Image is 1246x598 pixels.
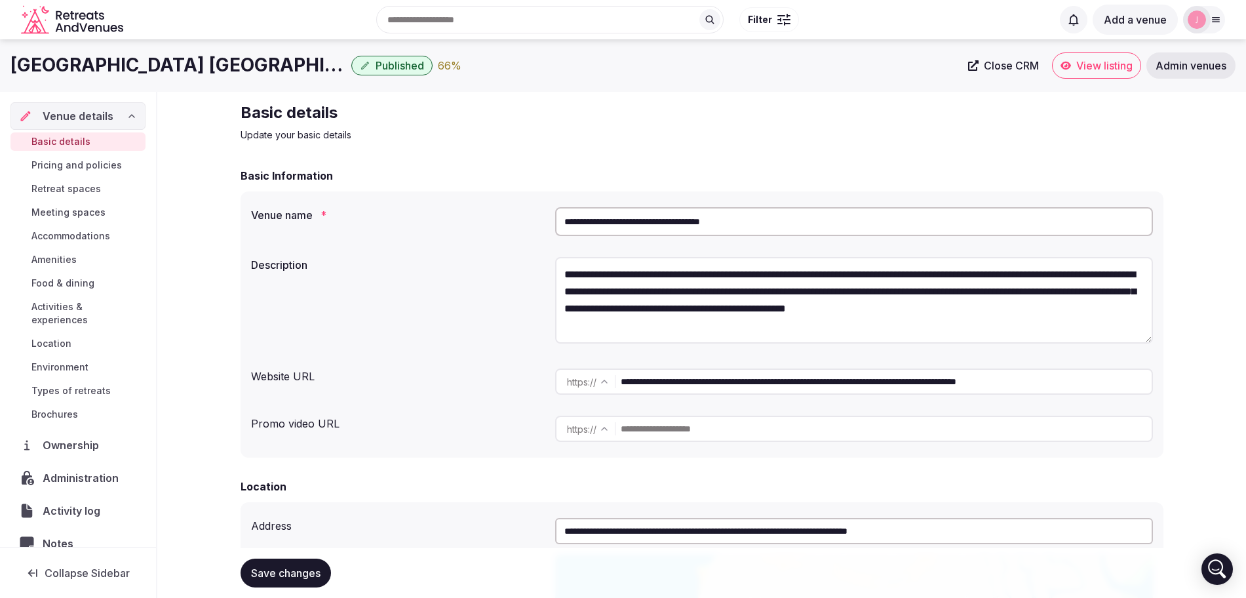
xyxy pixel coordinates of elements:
[984,59,1039,72] span: Close CRM
[43,108,113,124] span: Venue details
[241,479,286,494] h2: Location
[10,464,146,492] a: Administration
[1188,10,1206,29] img: jen-7867
[1201,553,1233,585] div: Open Intercom Messenger
[43,536,79,551] span: Notes
[10,132,146,151] a: Basic details
[31,206,106,219] span: Meeting spaces
[1052,52,1141,79] a: View listing
[1146,52,1236,79] a: Admin venues
[251,567,321,580] span: Save changes
[739,7,799,32] button: Filter
[10,156,146,174] a: Pricing and policies
[241,129,681,142] p: Update your basic details
[10,227,146,245] a: Accommodations
[10,382,146,400] a: Types of retreats
[251,210,545,220] label: Venue name
[10,298,146,329] a: Activities & experiences
[10,203,146,222] a: Meeting spaces
[10,530,146,557] a: Notes
[438,58,461,73] div: 66 %
[10,431,146,459] a: Ownership
[43,470,124,486] span: Administration
[10,559,146,588] button: Collapse Sidebar
[351,56,433,75] button: Published
[10,250,146,269] a: Amenities
[376,59,424,72] span: Published
[1093,13,1178,26] a: Add a venue
[251,410,545,431] div: Promo video URL
[10,497,146,525] a: Activity log
[31,361,88,374] span: Environment
[10,52,346,78] h1: [GEOGRAPHIC_DATA] [GEOGRAPHIC_DATA] [GEOGRAPHIC_DATA]
[748,13,772,26] span: Filter
[31,277,94,290] span: Food & dining
[251,513,545,534] div: Address
[10,358,146,376] a: Environment
[241,559,331,588] button: Save changes
[31,253,77,266] span: Amenities
[960,52,1047,79] a: Close CRM
[21,5,126,35] svg: Retreats and Venues company logo
[21,5,126,35] a: Visit the homepage
[1093,5,1178,35] button: Add a venue
[10,334,146,353] a: Location
[31,159,122,172] span: Pricing and policies
[10,180,146,198] a: Retreat spaces
[251,363,545,384] div: Website URL
[31,384,111,397] span: Types of retreats
[31,182,101,195] span: Retreat spaces
[1076,59,1133,72] span: View listing
[10,405,146,424] a: Brochures
[31,337,71,350] span: Location
[43,437,104,453] span: Ownership
[31,408,78,421] span: Brochures
[241,168,333,184] h2: Basic Information
[10,274,146,292] a: Food & dining
[31,135,90,148] span: Basic details
[251,260,545,270] label: Description
[438,58,461,73] button: 66%
[31,300,140,327] span: Activities & experiences
[241,102,681,123] h2: Basic details
[31,229,110,243] span: Accommodations
[43,503,106,519] span: Activity log
[45,567,130,580] span: Collapse Sidebar
[1156,59,1226,72] span: Admin venues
